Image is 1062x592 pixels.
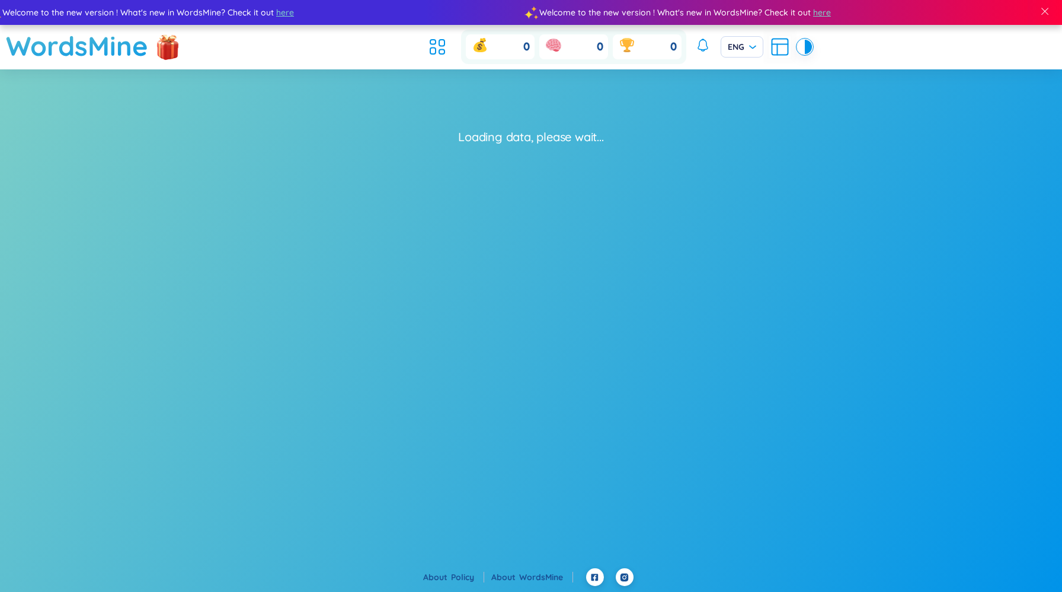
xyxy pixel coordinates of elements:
span: ENG [728,41,756,53]
span: here [813,6,830,19]
img: flashSalesIcon.a7f4f837.png [156,28,180,64]
div: About [491,571,573,584]
a: WordsMine [519,572,573,583]
div: Loading data, please wait... [458,129,603,145]
a: Policy [451,572,484,583]
span: 0 [670,40,677,55]
div: About [423,571,484,584]
span: here [276,6,293,19]
span: 0 [597,40,603,55]
span: 0 [523,40,530,55]
a: WordsMine [6,25,148,67]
